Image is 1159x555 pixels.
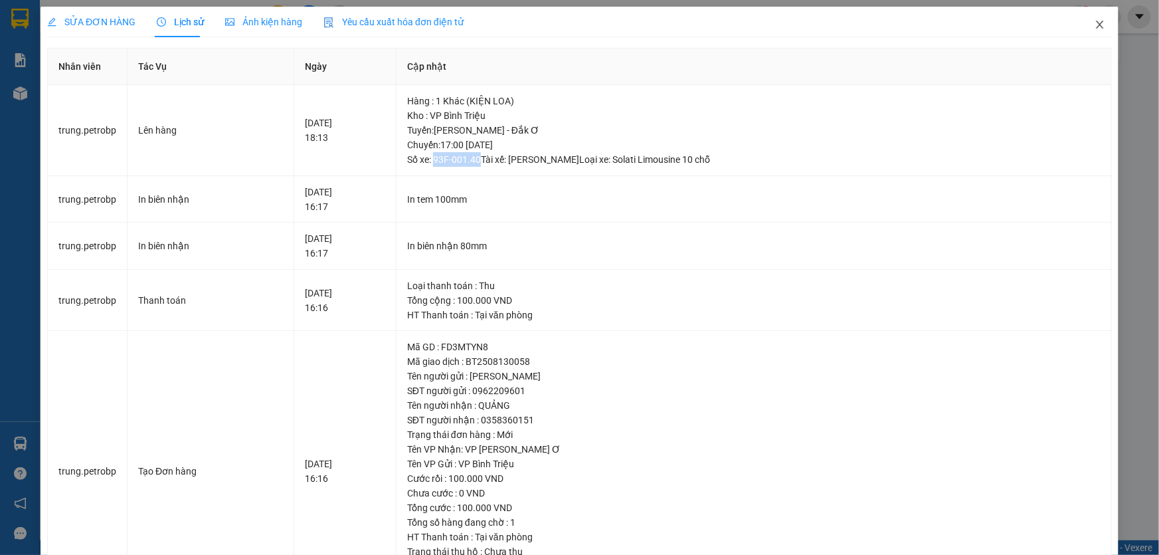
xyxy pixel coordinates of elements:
div: Chưa cước : 0 VND [407,486,1101,500]
span: edit [47,17,56,27]
div: Tổng số hàng đang chờ : 1 [407,515,1101,530]
div: HT Thanh toán : Tại văn phòng [407,530,1101,544]
div: Mã GD : FD3MTYN8 [407,340,1101,354]
div: [DATE] 16:16 [305,286,385,315]
div: Thanh toán [138,293,283,308]
div: Tổng cước : 100.000 VND [407,500,1101,515]
th: Ngày [294,49,397,85]
img: icon [323,17,334,28]
td: trung.petrobp [48,270,128,332]
td: trung.petrobp [48,85,128,176]
div: Tổng cộng : 100.000 VND [407,293,1101,308]
span: picture [225,17,234,27]
div: In biên nhận [138,192,283,207]
span: clock-circle [157,17,166,27]
div: Trạng thái đơn hàng : Mới [407,427,1101,442]
div: In biên nhận 80mm [407,239,1101,253]
span: close [1095,19,1105,30]
div: [DATE] 18:13 [305,116,385,145]
div: Tên người nhận : QUẢNG [407,398,1101,413]
div: SĐT người gửi : 0962209601 [407,384,1101,398]
div: Tên người gửi : [PERSON_NAME] [407,369,1101,384]
div: Tạo Đơn hàng [138,464,283,479]
div: Mã giao dịch : BT2508130058 [407,354,1101,369]
th: Tác Vụ [128,49,294,85]
div: Lên hàng [138,123,283,138]
th: Cập nhật [397,49,1112,85]
th: Nhân viên [48,49,128,85]
div: Tên VP Gửi : VP Bình Triệu [407,457,1101,471]
td: trung.petrobp [48,223,128,270]
div: Cước rồi : 100.000 VND [407,471,1101,486]
span: SỬA ĐƠN HÀNG [47,17,135,27]
td: trung.petrobp [48,176,128,223]
div: Hàng : 1 Khác (KIỆN LOA) [407,94,1101,108]
div: In tem 100mm [407,192,1101,207]
div: Tên VP Nhận: VP [PERSON_NAME] Ơ [407,442,1101,457]
span: Ảnh kiện hàng [225,17,302,27]
span: Lịch sử [157,17,204,27]
div: [DATE] 16:17 [305,231,385,261]
div: Loại thanh toán : Thu [407,278,1101,293]
div: [DATE] 16:16 [305,457,385,486]
div: Tuyến : [PERSON_NAME] - Đắk Ơ Chuyến: 17:00 [DATE] Số xe: 93F-001.40 Tài xế: [PERSON_NAME] Loại x... [407,123,1101,167]
div: [DATE] 16:17 [305,185,385,214]
button: Close [1081,7,1118,44]
div: HT Thanh toán : Tại văn phòng [407,308,1101,322]
div: Kho : VP Bình Triệu [407,108,1101,123]
span: Yêu cầu xuất hóa đơn điện tử [323,17,464,27]
div: SĐT người nhận : 0358360151 [407,413,1101,427]
div: In biên nhận [138,239,283,253]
